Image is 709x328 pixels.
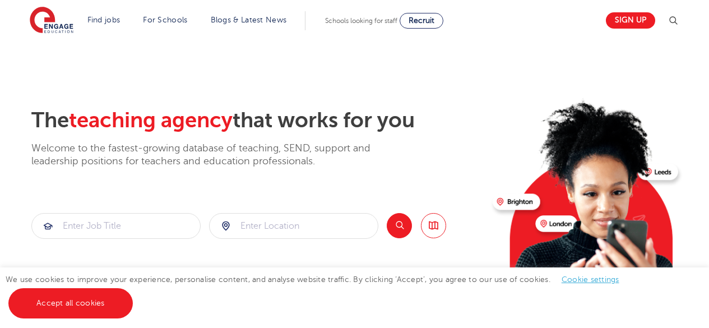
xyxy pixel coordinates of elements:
a: Find jobs [87,16,121,24]
span: We use cookies to improve your experience, personalise content, and analyse website traffic. By c... [6,275,631,307]
a: Sign up [606,12,655,29]
div: Submit [209,213,378,239]
span: Schools looking for staff [325,17,397,25]
p: Welcome to the fastest-growing database of teaching, SEND, support and leadership positions for t... [31,142,401,168]
span: teaching agency [69,108,233,132]
div: Submit [31,213,201,239]
button: Search [387,213,412,238]
a: Recruit [400,13,443,29]
a: For Schools [143,16,187,24]
h2: The that works for you [31,108,484,133]
span: Recruit [409,16,434,25]
a: Accept all cookies [8,288,133,318]
img: Engage Education [30,7,73,35]
a: Blogs & Latest News [211,16,287,24]
a: Cookie settings [562,275,619,284]
input: Submit [210,214,378,238]
input: Submit [32,214,200,238]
